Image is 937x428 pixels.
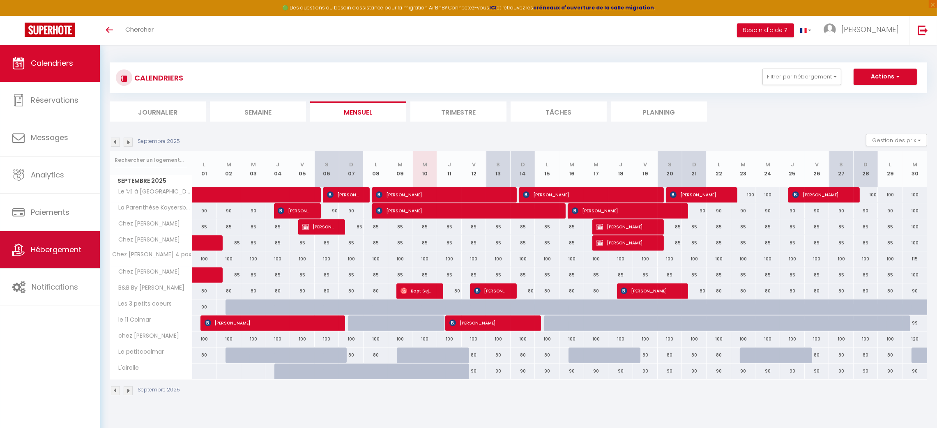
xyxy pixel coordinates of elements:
[878,267,902,283] div: 85
[110,101,206,122] li: Journalier
[682,331,707,347] div: 100
[594,161,599,168] abbr: M
[731,235,756,251] div: 85
[265,331,290,347] div: 100
[511,235,535,251] div: 85
[572,203,679,219] span: [PERSON_NAME]
[486,219,511,235] div: 85
[535,331,559,347] div: 100
[658,331,682,347] div: 100
[474,283,507,299] span: [PERSON_NAME]
[315,203,339,219] div: 90
[462,235,486,251] div: 85
[792,187,850,202] span: [PERSON_NAME]
[462,219,486,235] div: 85
[315,267,339,283] div: 85
[32,282,78,292] span: Notifications
[805,331,829,347] div: 100
[192,299,217,315] div: 90
[119,16,160,45] a: Chercher
[633,151,658,187] th: 19
[682,251,707,267] div: 100
[349,161,353,168] abbr: D
[216,151,241,187] th: 02
[805,219,829,235] div: 85
[829,235,854,251] div: 85
[854,235,878,251] div: 85
[339,235,364,251] div: 85
[302,219,335,235] span: [PERSON_NAME]
[682,219,707,235] div: 85
[376,203,557,219] span: [PERSON_NAME]
[364,267,388,283] div: 85
[611,101,707,122] li: Planning
[817,16,909,45] a: ... [PERSON_NAME]
[300,161,304,168] abbr: V
[412,251,437,267] div: 100
[633,331,658,347] div: 100
[755,151,780,187] th: 24
[533,4,654,11] strong: créneaux d'ouverture de la salle migration
[805,151,829,187] th: 26
[643,161,647,168] abbr: V
[241,283,266,299] div: 80
[216,331,241,347] div: 100
[902,235,927,251] div: 100
[241,235,266,251] div: 85
[265,151,290,187] th: 04
[448,161,451,168] abbr: J
[780,203,805,219] div: 90
[310,101,406,122] li: Mensuel
[878,219,902,235] div: 85
[401,283,433,299] span: Bapt Sejournet
[829,251,854,267] div: 100
[584,331,609,347] div: 100
[762,69,841,85] button: Filtrer par hébergement
[546,161,548,168] abbr: L
[111,299,174,308] span: Les 3 petits coeurs
[364,251,388,267] div: 100
[737,23,794,37] button: Besoin d'aide ?
[111,187,193,196] span: Le 𝕍𝕀 à [GEOGRAPHIC_DATA]
[559,251,584,267] div: 100
[755,251,780,267] div: 100
[731,267,756,283] div: 85
[854,283,878,299] div: 80
[559,151,584,187] th: 16
[535,151,559,187] th: 15
[111,235,182,244] span: Chez [PERSON_NAME]
[559,331,584,347] div: 100
[902,219,927,235] div: 100
[707,203,731,219] div: 90
[878,187,902,202] div: 100
[692,161,696,168] abbr: D
[780,151,805,187] th: 25
[115,153,187,168] input: Rechercher un logement...
[216,283,241,299] div: 80
[755,331,780,347] div: 100
[511,283,535,299] div: 80
[241,151,266,187] th: 03
[633,267,658,283] div: 85
[755,283,780,299] div: 80
[658,151,682,187] th: 20
[290,235,315,251] div: 85
[327,187,360,202] span: [PERSON_NAME]
[755,219,780,235] div: 85
[854,267,878,283] div: 85
[241,203,266,219] div: 90
[364,151,388,187] th: 08
[780,283,805,299] div: 80
[486,235,511,251] div: 85
[682,235,707,251] div: 85
[412,219,437,235] div: 85
[251,161,256,168] abbr: M
[878,235,902,251] div: 85
[205,315,336,331] span: [PERSON_NAME]
[912,161,917,168] abbr: M
[584,267,609,283] div: 85
[658,219,682,235] div: 85
[111,331,182,341] span: chez [PERSON_NAME]
[364,235,388,251] div: 85
[780,267,805,283] div: 85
